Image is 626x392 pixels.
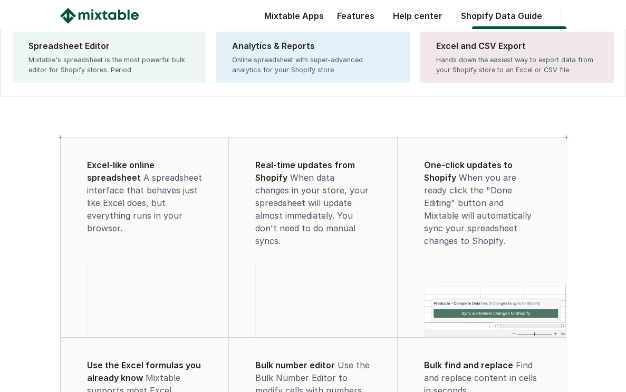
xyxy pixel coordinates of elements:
span: When you are ready click the "Done Editing" button and Mixtable will automatically sync your spre... [424,172,532,246]
span: Bulk number editor [255,360,335,370]
span: One-click updates to Shopify [424,160,513,183]
span: When data changes in your store, your spreadsheet will update almost immediately. You don't need ... [255,172,369,246]
a: Spreadsheet Editor Mixtable's spreadsheet is the most powerful bulk editor for Shopify stores. Pe... [13,32,206,83]
div: Excel and CSV Export [436,40,598,52]
span: Use the Excel formulas you already know [87,360,201,383]
div: Spreadsheet Editor [28,40,190,52]
div: Online spreadsheet with super-advanced analytics for your Shopify store [232,55,394,75]
a: Get Started [472,26,566,47]
div: Mixtable's spreadsheet is the most powerful bulk editor for Shopify stores. Period [28,55,190,75]
span: Excel-like online spreadsheet [87,160,155,183]
a: Shopify Data Guide [456,11,547,21]
img: Mixtable logo [60,8,139,24]
a: Help center [388,11,448,21]
a: Features [332,11,380,21]
div: Mixtable Apps [259,8,324,29]
a: Excel and CSV Export Hands down the easiest way to export data from your Shopify store to an Exce... [420,32,614,83]
div: Analytics & Reports [232,40,394,52]
a: Analytics & Reports Online spreadsheet with super-advanced analytics for your Shopify store [216,32,410,83]
span: A spreadsheet interface that behaves just like Excel does, but everything runs in your browser. [87,172,202,233]
span: Real-time updates from Shopify [255,160,355,183]
span: Bulk find and replace [424,360,513,370]
img: One-click updates to Shopify [425,287,566,337]
div: Hands down the easiest way to export data from your Shopify store to an Excel or CSV file [436,55,598,75]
